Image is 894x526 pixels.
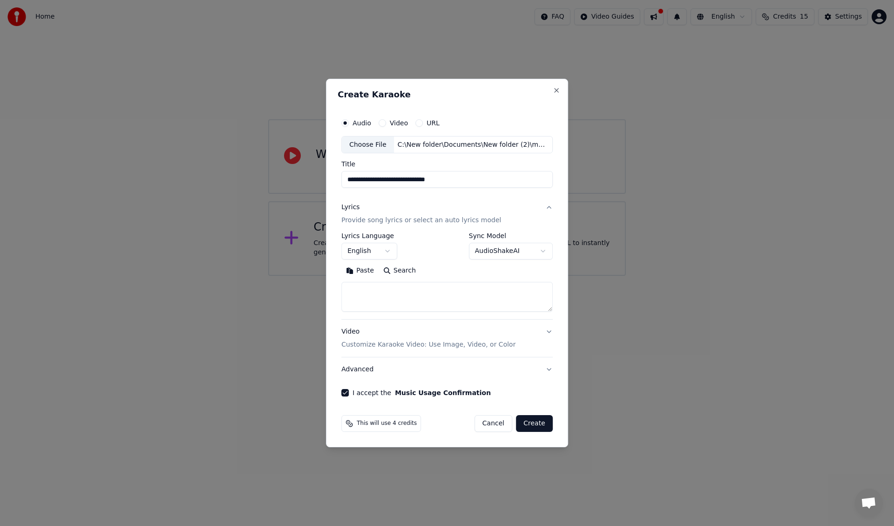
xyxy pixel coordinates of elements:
[341,264,379,279] button: Paste
[516,415,553,432] button: Create
[352,389,491,396] label: I accept the
[341,357,553,382] button: Advanced
[469,233,553,239] label: Sync Model
[357,420,417,427] span: This will use 4 credits
[341,161,553,168] label: Title
[427,120,440,126] label: URL
[342,137,394,153] div: Choose File
[474,415,512,432] button: Cancel
[394,140,552,150] div: C:\New folder\Documents\New folder (2)\music\[MP3FY] Kerser - Ocean Eyes Remix.mp3
[395,389,491,396] button: I accept the
[352,120,371,126] label: Audio
[338,90,556,99] h2: Create Karaoke
[379,264,420,279] button: Search
[341,340,515,349] p: Customize Karaoke Video: Use Image, Video, or Color
[341,328,515,350] div: Video
[341,196,553,233] button: LyricsProvide song lyrics or select an auto lyrics model
[341,216,501,225] p: Provide song lyrics or select an auto lyrics model
[341,320,553,357] button: VideoCustomize Karaoke Video: Use Image, Video, or Color
[341,233,397,239] label: Lyrics Language
[390,120,408,126] label: Video
[341,233,553,320] div: LyricsProvide song lyrics or select an auto lyrics model
[341,203,359,212] div: Lyrics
